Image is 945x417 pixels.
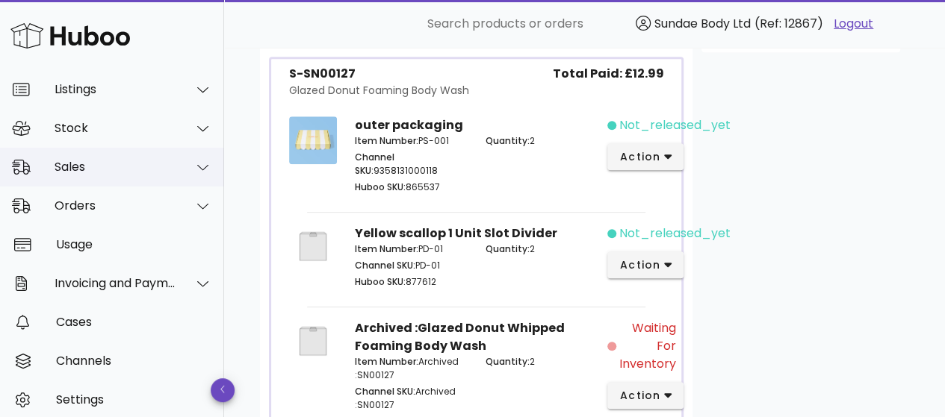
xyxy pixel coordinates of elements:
[486,355,598,369] p: 2
[552,65,663,83] span: Total Paid: £12.99
[607,251,684,278] button: action
[355,275,406,288] span: Huboo SKU:
[755,15,823,32] span: (Ref: 12867)
[355,385,468,412] p: Archived :SN00127
[355,134,468,148] p: PS-001
[355,275,468,289] p: 877612
[355,151,468,178] p: 9358131000118
[486,134,598,148] p: 2
[56,237,212,251] div: Usage
[56,392,212,407] div: Settings
[289,319,337,363] img: Product Image
[355,259,415,272] span: Channel SKU:
[619,319,676,373] span: Waiting for Inventory
[834,15,873,33] a: Logout
[355,385,415,398] span: Channel SKU:
[10,19,130,51] img: Huboo Logo
[355,355,468,382] p: Archived :SN00127
[355,116,463,134] strong: outer packaging
[289,65,469,83] div: S-SN00127
[289,225,337,268] img: Product Image
[486,242,598,256] p: 2
[486,355,530,368] span: Quantity:
[619,388,661,404] span: action
[56,354,212,368] div: Channels
[355,242,468,256] p: PD-01
[289,83,469,98] div: Glazed Donut Foaming Body Wash
[619,257,661,273] span: action
[654,15,751,32] span: Sundae Body Ltd
[56,315,212,329] div: Cases
[619,149,661,165] span: action
[55,160,176,174] div: Sales
[55,82,176,96] div: Listings
[619,116,731,134] span: not_released_yet
[55,276,176,290] div: Invoicing and Payments
[355,225,557,242] strong: Yellow scallop 1 Unit Slot Divider
[289,116,337,164] img: Product Image
[486,134,530,147] span: Quantity:
[355,242,418,255] span: Item Number:
[607,382,684,409] button: action
[619,225,731,242] span: not_released_yet
[355,355,418,368] span: Item Number:
[355,181,468,194] p: 865537
[607,143,684,170] button: action
[355,151,394,177] span: Channel SKU:
[355,134,418,147] span: Item Number:
[486,242,530,255] span: Quantity:
[355,181,406,193] span: Huboo SKU:
[55,198,176,213] div: Orders
[355,259,468,272] p: PD-01
[55,121,176,135] div: Stock
[355,319,565,354] strong: Archived :Glazed Donut Whipped Foaming Body Wash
